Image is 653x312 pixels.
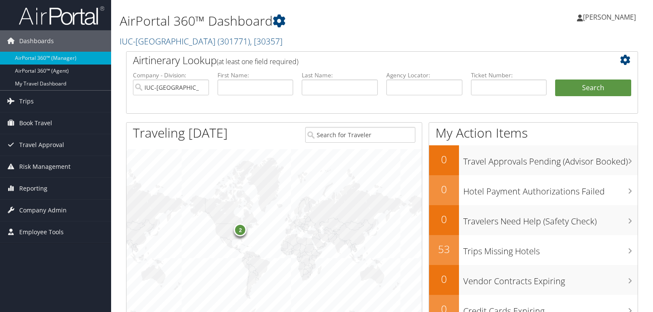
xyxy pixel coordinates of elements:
[120,35,282,47] a: IUC-[GEOGRAPHIC_DATA]
[19,156,71,177] span: Risk Management
[471,71,547,79] label: Ticket Number:
[19,178,47,199] span: Reporting
[133,124,228,142] h1: Traveling [DATE]
[234,223,247,236] div: 2
[19,134,64,156] span: Travel Approval
[302,71,378,79] label: Last Name:
[133,53,588,68] h2: Airtinerary Lookup
[250,35,282,47] span: , [ 30357 ]
[217,57,298,66] span: (at least one field required)
[583,12,636,22] span: [PERSON_NAME]
[429,265,638,295] a: 0Vendor Contracts Expiring
[19,221,64,243] span: Employee Tools
[429,272,459,286] h2: 0
[386,71,462,79] label: Agency Locator:
[429,175,638,205] a: 0Hotel Payment Authorizations Failed
[463,241,638,257] h3: Trips Missing Hotels
[19,6,104,26] img: airportal-logo.png
[218,35,250,47] span: ( 301771 )
[133,71,209,79] label: Company - Division:
[429,212,459,227] h2: 0
[463,151,638,168] h3: Travel Approvals Pending (Advisor Booked)
[19,30,54,52] span: Dashboards
[577,4,644,30] a: [PERSON_NAME]
[429,205,638,235] a: 0Travelers Need Help (Safety Check)
[218,71,294,79] label: First Name:
[305,127,415,143] input: Search for Traveler
[555,79,631,97] button: Search
[463,211,638,227] h3: Travelers Need Help (Safety Check)
[19,91,34,112] span: Trips
[429,242,459,256] h2: 53
[429,124,638,142] h1: My Action Items
[120,12,470,30] h1: AirPortal 360™ Dashboard
[429,182,459,197] h2: 0
[463,181,638,197] h3: Hotel Payment Authorizations Failed
[19,112,52,134] span: Book Travel
[463,271,638,287] h3: Vendor Contracts Expiring
[429,235,638,265] a: 53Trips Missing Hotels
[429,145,638,175] a: 0Travel Approvals Pending (Advisor Booked)
[429,152,459,167] h2: 0
[19,200,67,221] span: Company Admin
